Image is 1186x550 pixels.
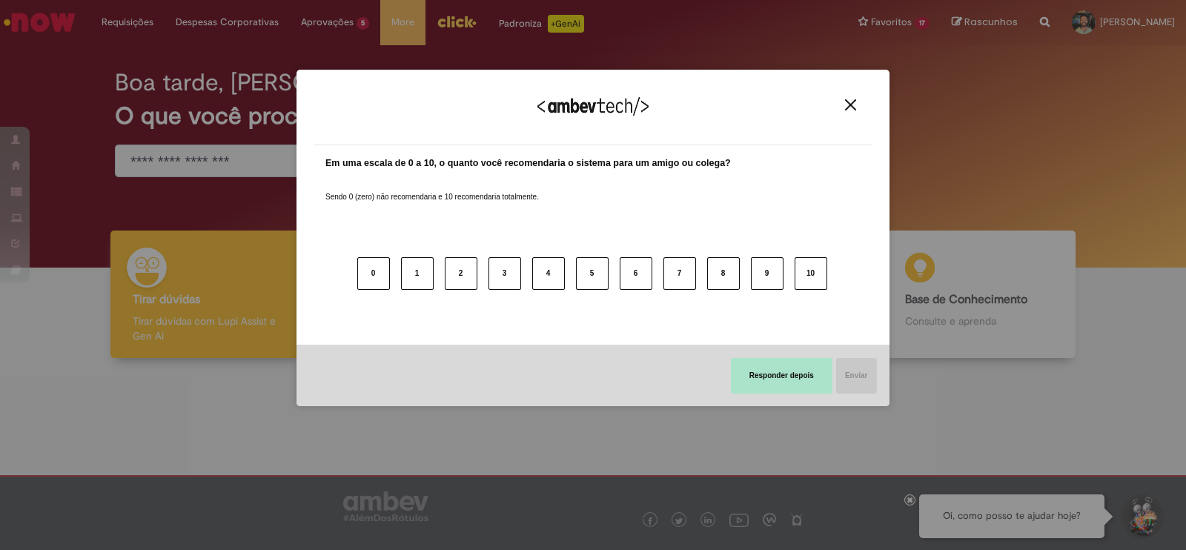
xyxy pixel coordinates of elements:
button: 2 [445,257,477,290]
button: 4 [532,257,565,290]
button: 9 [751,257,784,290]
button: 10 [795,257,827,290]
button: Close [841,99,861,111]
button: 6 [620,257,652,290]
label: Sendo 0 (zero) não recomendaria e 10 recomendaria totalmente. [325,174,539,202]
button: 3 [488,257,521,290]
button: 7 [663,257,696,290]
button: Responder depois [731,358,832,394]
label: Em uma escala de 0 a 10, o quanto você recomendaria o sistema para um amigo ou colega? [325,156,731,170]
button: 8 [707,257,740,290]
img: Logo Ambevtech [537,97,649,116]
button: 0 [357,257,390,290]
button: 5 [576,257,609,290]
button: 1 [401,257,434,290]
img: Close [845,99,856,110]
